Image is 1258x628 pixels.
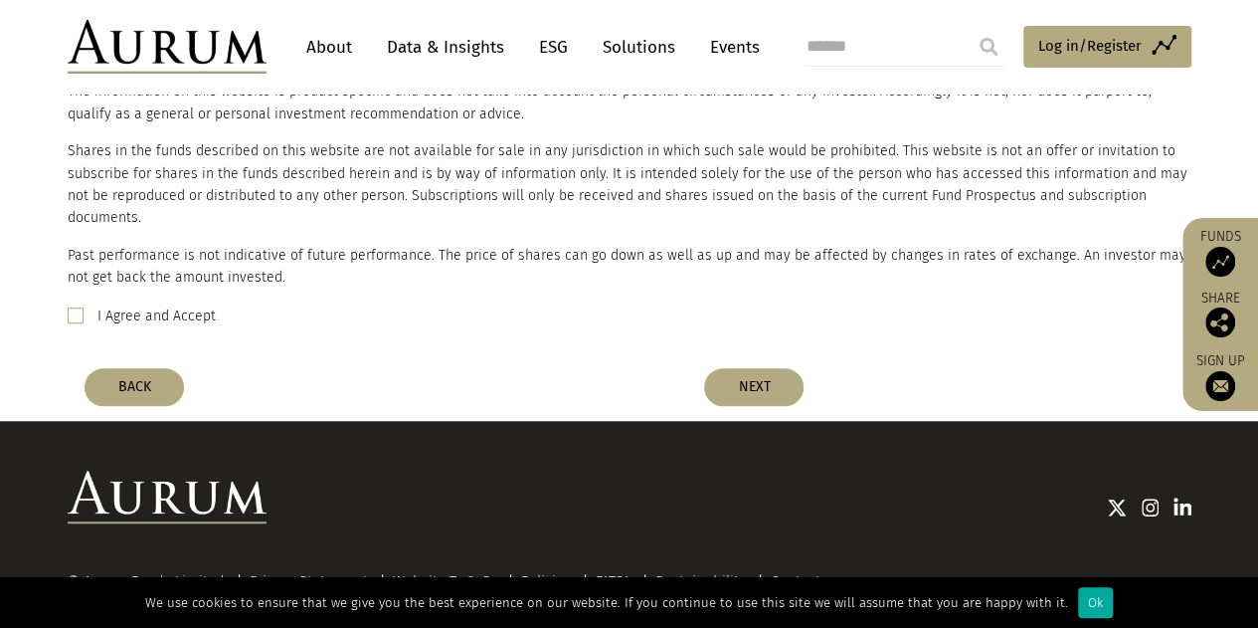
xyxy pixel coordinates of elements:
[68,81,1191,125] p: The information on this website is product specific and does not take into account the personal c...
[1205,247,1235,277] img: Access Funds
[377,29,514,66] a: Data & Insights
[68,20,267,74] img: Aurum
[1205,308,1235,337] img: Share this post
[68,471,267,524] img: Aurum Logo
[68,574,235,589] div: © Aurum Funds Limited
[1107,498,1127,518] img: Twitter icon
[1142,498,1160,518] img: Instagram icon
[1173,498,1191,518] img: Linkedin icon
[596,572,630,590] a: FATCA
[250,572,368,590] a: Privacy Statement
[771,572,820,590] a: Contact
[593,29,685,66] a: Solutions
[393,572,496,590] a: Website Ts & Cs
[1205,371,1235,401] img: Sign up to our newsletter
[704,368,804,406] button: NEXT
[969,27,1008,67] input: Submit
[521,572,571,590] a: Policies
[529,29,578,66] a: ESG
[700,29,760,66] a: Events
[296,29,362,66] a: About
[97,305,216,328] label: I Agree and Accept
[1023,26,1191,68] a: Log in/Register
[1078,587,1113,618] div: Ok
[85,368,184,406] button: BACK
[1192,228,1248,277] a: Funds
[655,572,746,590] a: Sustainability
[1192,352,1248,401] a: Sign up
[1038,34,1142,58] span: Log in/Register
[1192,292,1248,337] div: Share
[68,245,1191,290] p: Past performance is not indicative of future performance. The price of shares can go down as well...
[68,140,1191,230] p: Shares in the funds described on this website are not available for sale in any jurisdiction in w...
